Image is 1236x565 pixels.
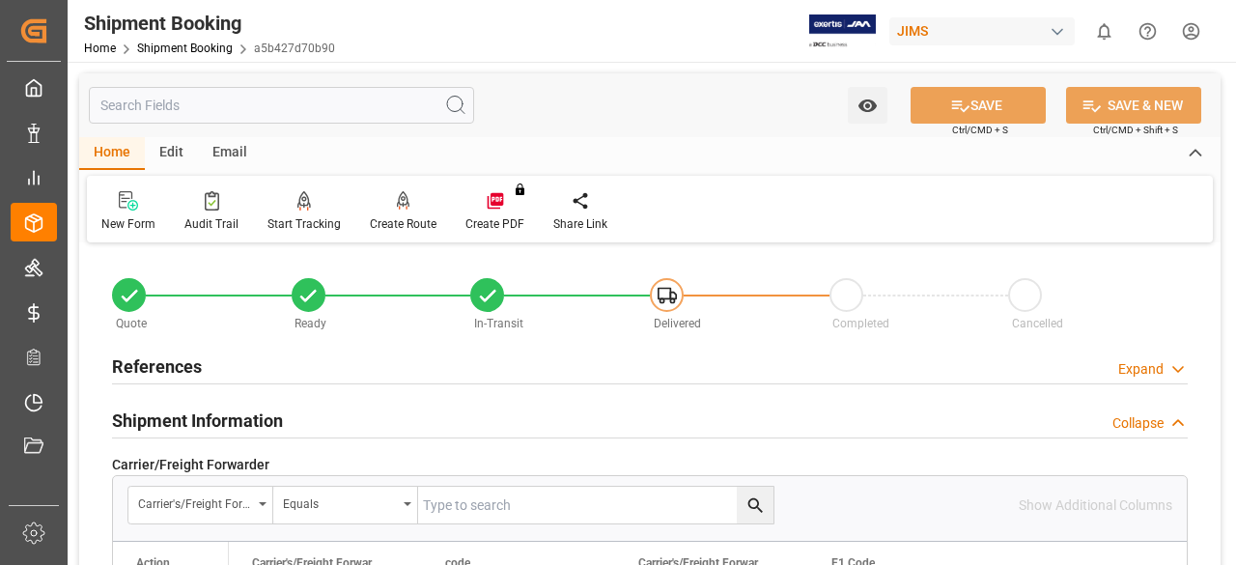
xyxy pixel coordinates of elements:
[832,317,889,330] span: Completed
[267,215,341,233] div: Start Tracking
[79,137,145,170] div: Home
[184,215,239,233] div: Audit Trail
[737,487,773,523] button: search button
[952,123,1008,137] span: Ctrl/CMD + S
[1093,123,1178,137] span: Ctrl/CMD + Shift + S
[1066,87,1201,124] button: SAVE & NEW
[295,317,326,330] span: Ready
[138,491,252,513] div: Carrier's/Freight Forwarder's Code
[1012,317,1063,330] span: Cancelled
[848,87,887,124] button: open menu
[370,215,436,233] div: Create Route
[1126,10,1169,53] button: Help Center
[911,87,1046,124] button: SAVE
[1082,10,1126,53] button: show 0 new notifications
[809,14,876,48] img: Exertis%20JAM%20-%20Email%20Logo.jpg_1722504956.jpg
[112,408,283,434] h2: Shipment Information
[84,42,116,55] a: Home
[889,17,1075,45] div: JIMS
[112,455,269,475] span: Carrier/Freight Forwarder
[101,215,155,233] div: New Form
[137,42,233,55] a: Shipment Booking
[1118,359,1164,380] div: Expand
[889,13,1082,49] button: JIMS
[283,491,397,513] div: Equals
[654,317,701,330] span: Delivered
[273,487,418,523] button: open menu
[145,137,198,170] div: Edit
[1112,413,1164,434] div: Collapse
[553,215,607,233] div: Share Link
[116,317,147,330] span: Quote
[89,87,474,124] input: Search Fields
[128,487,273,523] button: open menu
[198,137,262,170] div: Email
[474,317,523,330] span: In-Transit
[418,487,773,523] input: Type to search
[84,9,335,38] div: Shipment Booking
[112,353,202,380] h2: References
